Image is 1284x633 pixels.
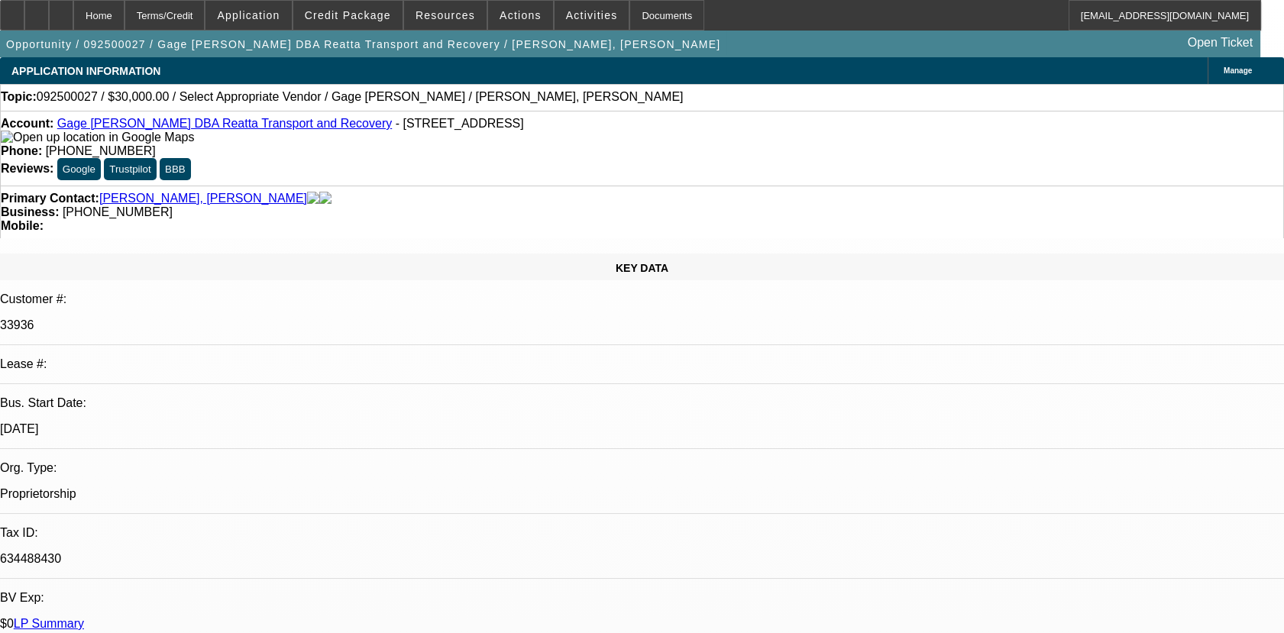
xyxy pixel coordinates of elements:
[1,205,59,218] strong: Business:
[404,1,487,30] button: Resources
[6,38,720,50] span: Opportunity / 092500027 / Gage [PERSON_NAME] DBA Reatta Transport and Recovery / [PERSON_NAME], [...
[305,9,391,21] span: Credit Package
[1,162,53,175] strong: Reviews:
[160,158,191,180] button: BBB
[63,205,173,218] span: [PHONE_NUMBER]
[555,1,629,30] button: Activities
[1,219,44,232] strong: Mobile:
[616,262,668,274] span: KEY DATA
[500,9,542,21] span: Actions
[57,158,101,180] button: Google
[488,1,553,30] button: Actions
[416,9,475,21] span: Resources
[1,131,194,144] a: View Google Maps
[11,65,160,77] span: APPLICATION INFORMATION
[217,9,280,21] span: Application
[57,117,392,130] a: Gage [PERSON_NAME] DBA Reatta Transport and Recovery
[293,1,403,30] button: Credit Package
[1224,66,1252,75] span: Manage
[104,158,156,180] button: Trustpilot
[1,131,194,144] img: Open up location in Google Maps
[1,192,99,205] strong: Primary Contact:
[1182,30,1259,56] a: Open Ticket
[1,90,37,104] strong: Topic:
[319,192,332,205] img: linkedin-icon.png
[14,617,84,630] a: LP Summary
[1,144,42,157] strong: Phone:
[46,144,156,157] span: [PHONE_NUMBER]
[307,192,319,205] img: facebook-icon.png
[205,1,291,30] button: Application
[566,9,618,21] span: Activities
[99,192,307,205] a: [PERSON_NAME], [PERSON_NAME]
[1,117,53,130] strong: Account:
[37,90,684,104] span: 092500027 / $30,000.00 / Select Appropriate Vendor / Gage [PERSON_NAME] / [PERSON_NAME], [PERSON_...
[396,117,524,130] span: - [STREET_ADDRESS]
